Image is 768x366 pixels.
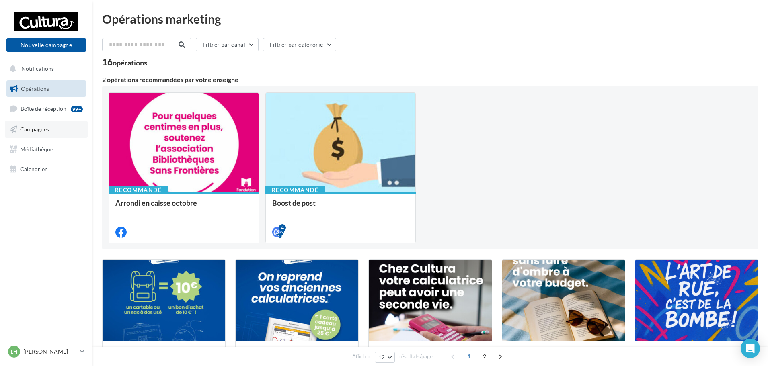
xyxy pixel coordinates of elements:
div: 99+ [71,106,83,112]
span: Campagnes [20,126,49,133]
button: Notifications [5,60,84,77]
span: Opérations [21,85,49,92]
span: résultats/page [399,353,433,360]
p: [PERSON_NAME] [23,348,77,356]
span: Notifications [21,65,54,72]
span: LH [10,348,18,356]
span: Médiathèque [20,145,53,152]
span: 12 [378,354,385,360]
div: Recommandé [109,186,168,194]
a: Médiathèque [5,141,88,158]
span: Calendrier [20,166,47,172]
a: Campagnes [5,121,88,138]
div: 4 [279,224,286,231]
div: Recommandé [265,186,325,194]
button: Nouvelle campagne [6,38,86,52]
button: Filtrer par catégorie [263,38,336,51]
div: Open Intercom Messenger [741,339,760,358]
div: Opérations marketing [102,13,758,25]
button: 12 [375,352,395,363]
a: Calendrier [5,161,88,178]
div: 16 [102,58,147,67]
span: 2 [478,350,491,363]
div: Arrondi en caisse octobre [115,199,252,215]
span: 1 [462,350,475,363]
a: LH [PERSON_NAME] [6,344,86,359]
a: Opérations [5,80,88,97]
a: Boîte de réception99+ [5,100,88,117]
span: Afficher [352,353,370,360]
div: Boost de post [272,199,409,215]
div: 2 opérations recommandées par votre enseigne [102,76,758,83]
button: Filtrer par canal [196,38,259,51]
div: opérations [113,59,147,66]
span: Boîte de réception [21,105,66,112]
